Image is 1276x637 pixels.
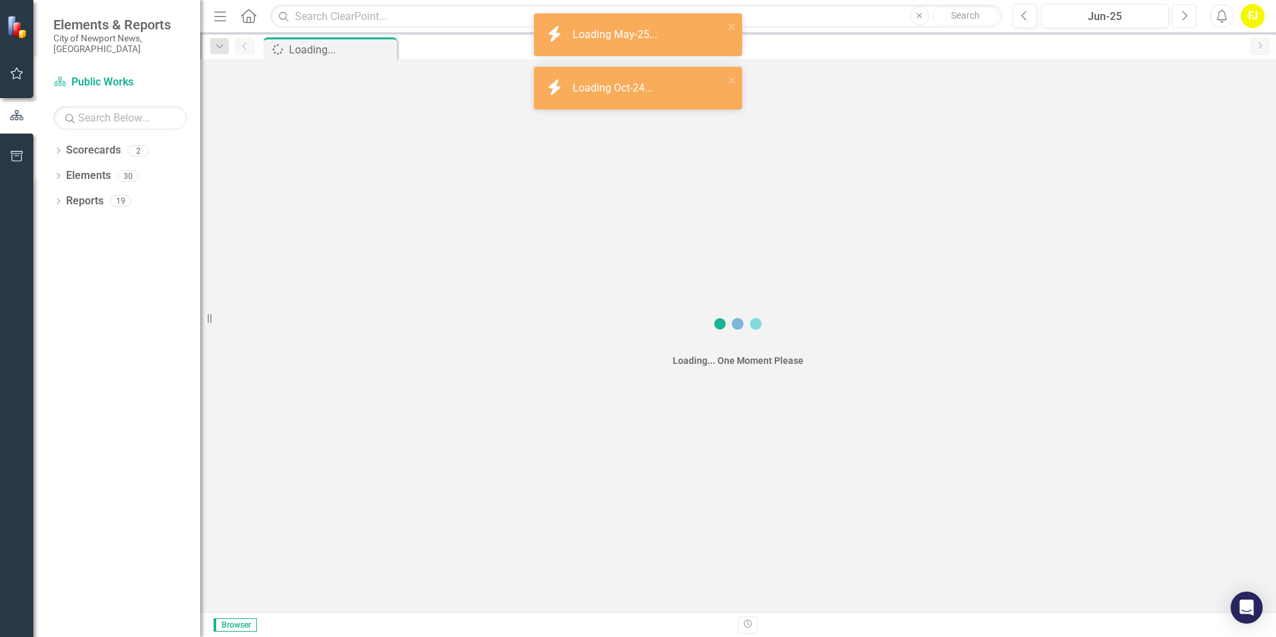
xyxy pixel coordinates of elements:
[932,7,999,25] button: Search
[673,354,804,367] div: Loading... One Moment Please
[951,10,980,21] span: Search
[727,72,737,87] button: close
[127,145,149,156] div: 2
[573,27,661,43] div: Loading May-25...
[66,168,111,184] a: Elements
[117,170,139,182] div: 30
[53,33,187,55] small: City of Newport News, [GEOGRAPHIC_DATA]
[110,196,131,207] div: 19
[7,15,30,38] img: ClearPoint Strategy
[66,194,103,209] a: Reports
[270,5,1002,28] input: Search ClearPoint...
[214,618,257,632] span: Browser
[1041,4,1169,28] button: Jun-25
[1241,4,1265,28] button: FJ
[1231,592,1263,624] div: Open Intercom Messenger
[727,19,737,34] button: close
[53,17,187,33] span: Elements & Reports
[1046,9,1164,25] div: Jun-25
[573,81,656,96] div: Loading Oct-24...
[53,75,187,90] a: Public Works
[66,143,121,158] a: Scorecards
[289,41,394,58] div: Loading...
[53,106,187,130] input: Search Below...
